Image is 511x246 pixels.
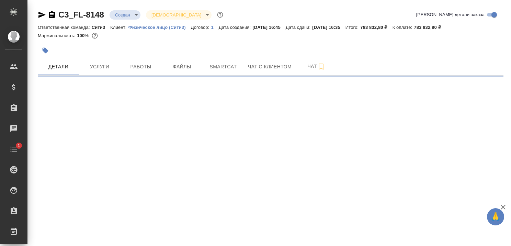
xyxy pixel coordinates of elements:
[38,43,53,58] button: Добавить тэг
[58,10,104,19] a: C3_FL-8148
[414,25,446,30] p: 783 832,80 ₽
[90,31,99,40] button: 0.00 RUB;
[207,63,240,71] span: Smartcat
[2,141,26,158] a: 1
[13,142,24,149] span: 1
[211,24,218,30] a: 1
[219,25,252,30] p: Дата создания:
[110,10,140,20] div: Создан
[252,25,286,30] p: [DATE] 16:45
[77,33,90,38] p: 100%
[216,10,225,19] button: Доп статусы указывают на важность/срочность заказа
[191,25,211,30] p: Договор:
[128,25,191,30] p: Физическое лицо (Сити3)
[113,12,132,18] button: Создан
[38,25,92,30] p: Ответственная команда:
[416,11,485,18] span: [PERSON_NAME] детали заказа
[312,25,345,30] p: [DATE] 16:35
[211,25,218,30] p: 1
[83,63,116,71] span: Услуги
[487,208,504,225] button: 🙏
[124,63,157,71] span: Работы
[38,11,46,19] button: Скопировать ссылку для ЯМессенджера
[149,12,203,18] button: [DEMOGRAPHIC_DATA]
[146,10,212,20] div: Создан
[360,25,392,30] p: 783 832,80 ₽
[490,210,501,224] span: 🙏
[300,62,333,71] span: Чат
[48,11,56,19] button: Скопировать ссылку
[128,24,191,30] a: Физическое лицо (Сити3)
[38,33,77,38] p: Маржинальность:
[92,25,111,30] p: Сити3
[286,25,312,30] p: Дата сдачи:
[42,63,75,71] span: Детали
[345,25,360,30] p: Итого:
[110,25,128,30] p: Клиент:
[166,63,198,71] span: Файлы
[317,63,325,71] svg: Подписаться
[248,63,292,71] span: Чат с клиентом
[393,25,414,30] p: К оплате:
